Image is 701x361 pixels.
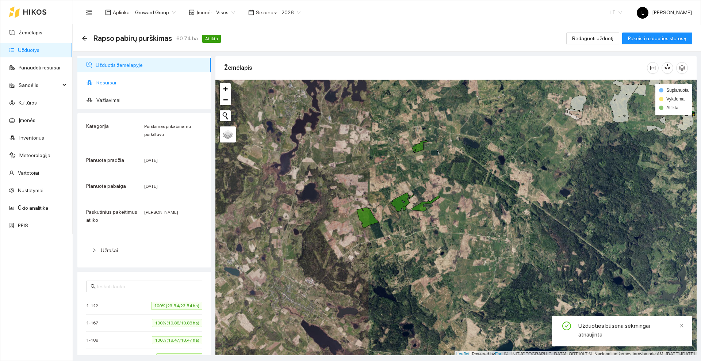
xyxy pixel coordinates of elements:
[135,7,176,18] span: Groward Group
[18,47,39,53] a: Užduotys
[91,284,96,289] span: search
[562,322,571,332] span: check-circle
[220,94,231,105] a: Zoom out
[578,322,683,339] div: Užduoties būsena sėkmingai atnaujinta
[647,62,659,74] button: column-width
[144,124,191,137] span: Purškimas prikabinamu purkštuvu
[256,8,277,16] span: Sezonas :
[105,9,111,15] span: layout
[96,75,205,90] span: Resursai
[92,248,96,252] span: right
[19,30,42,35] a: Žemėlapis
[224,57,647,78] div: Žemėlapis
[566,33,619,44] button: Redaguoti užduotį
[82,35,88,41] span: arrow-left
[97,282,198,290] input: Ieškoti lauko
[504,351,505,357] span: |
[679,323,684,328] span: close
[86,183,126,189] span: Planuota pabaiga
[666,88,689,93] span: Suplanuota
[196,8,212,16] span: Įmonė :
[144,210,178,215] span: [PERSON_NAME]
[637,9,692,15] span: [PERSON_NAME]
[86,319,102,327] span: 1-167
[456,351,470,357] a: Leaflet
[152,319,202,327] span: 100% (10.88/10.88 ha)
[86,157,124,163] span: Planuota pradžia
[666,96,685,102] span: Vykdoma
[220,126,236,142] a: Layers
[18,170,39,176] a: Vartotojai
[152,336,202,344] span: 100% (18.47/18.47 ha)
[223,84,228,93] span: +
[189,9,195,15] span: shop
[101,247,118,253] span: Užrašai
[86,209,137,223] span: Paskutinius pakeitimus atliko
[86,9,92,16] span: menu-fold
[82,5,96,20] button: menu-fold
[202,35,221,43] span: Atlikta
[610,7,622,18] span: LT
[281,7,300,18] span: 2026
[18,223,28,228] a: PPIS
[622,33,692,44] button: Pakeisti užduoties statusą
[220,83,231,94] a: Zoom in
[113,8,131,16] span: Aplinka :
[495,351,503,357] a: Esri
[96,58,205,72] span: Užduotis žemėlapyje
[641,7,644,19] span: L
[248,9,254,15] span: calendar
[19,135,44,141] a: Inventorius
[19,117,35,123] a: Įmonės
[220,110,231,121] button: Initiate a new search
[86,123,109,129] span: Kategorija
[572,34,613,42] span: Redaguoti užduotį
[19,65,60,71] a: Panaudoti resursai
[19,78,60,92] span: Sandėlis
[82,35,88,42] div: Atgal
[455,351,697,357] div: | Powered by © HNIT-[GEOGRAPHIC_DATA]; ORT10LT ©, Nacionalinė žemės tarnyba prie AM, [DATE]-[DATE]
[86,337,102,344] span: 1-189
[86,302,102,309] span: 1-122
[176,34,198,42] span: 60.74 ha
[144,158,158,163] span: [DATE]
[223,95,228,104] span: −
[96,93,205,107] span: Važiavimai
[19,100,37,106] a: Kultūros
[93,33,172,44] span: Rapso pabirų purškimas
[566,35,619,41] a: Redaguoti užduotį
[666,105,678,110] span: Atlikta
[18,187,43,193] a: Nustatymai
[19,152,50,158] a: Meteorologija
[86,242,202,259] div: Užrašai
[144,184,158,189] span: [DATE]
[647,65,658,71] span: column-width
[216,7,235,18] span: Visos
[18,205,48,211] a: Ūkio analitika
[628,34,686,42] span: Pakeisti užduoties statusą
[86,354,102,361] span: 1-216
[151,302,202,310] span: 100% (23.54/23.54 ha)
